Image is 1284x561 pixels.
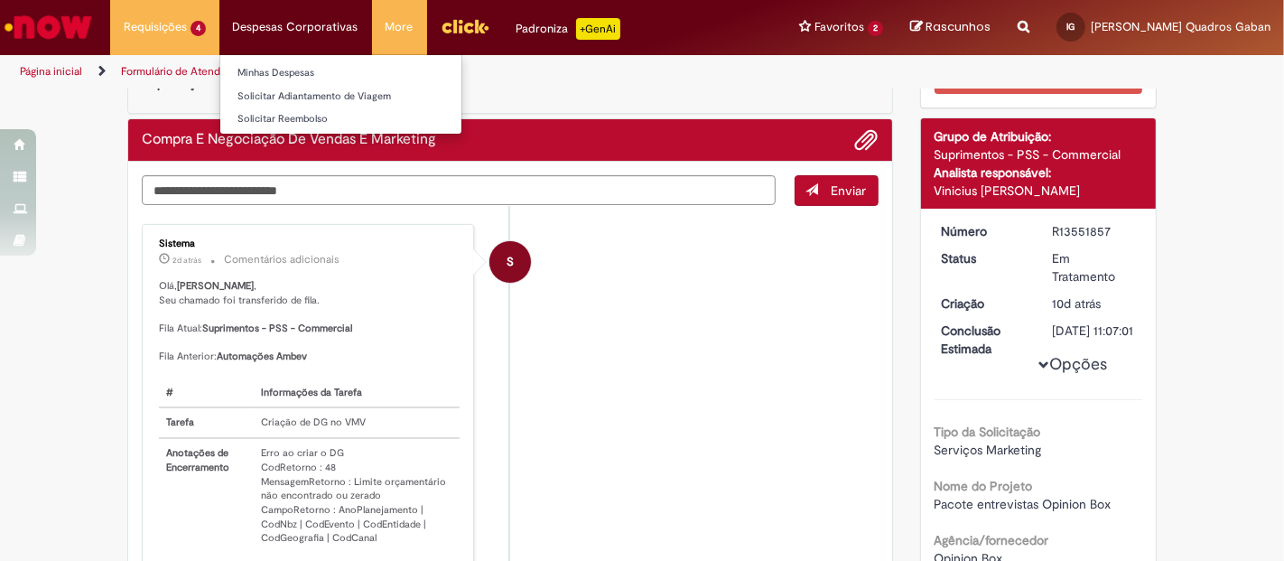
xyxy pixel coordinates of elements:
[191,21,206,36] span: 4
[935,182,1143,200] div: Vinicius [PERSON_NAME]
[935,145,1143,164] div: Suprimentos - PSS - Commercial
[1052,295,1101,312] span: 10d atrás
[217,350,307,363] b: Automações Ambev
[935,164,1143,182] div: Analista responsável:
[1052,295,1101,312] time: 19/09/2025 17:08:52
[855,128,879,152] button: Adicionar anexos
[177,279,254,293] b: [PERSON_NAME]
[159,238,460,249] div: Sistema
[254,407,459,438] td: Criação de DG no VMV
[159,379,254,408] th: #
[935,532,1049,548] b: Agência/fornecedor
[20,64,82,79] a: Página inicial
[868,21,883,36] span: 2
[441,13,489,40] img: click_logo_yellow_360x200.png
[220,109,461,129] a: Solicitar Reembolso
[1067,21,1075,33] span: IG
[935,442,1042,458] span: Serviços Marketing
[1052,322,1136,340] div: [DATE] 11:07:01
[172,255,201,266] span: 2d atrás
[2,9,95,45] img: ServiceNow
[926,18,991,35] span: Rascunhos
[172,255,201,266] time: 27/09/2025 19:25:27
[142,132,436,148] h2: Compra E Negociação De Vendas E Marketing Histórico de tíquete
[928,322,1039,358] dt: Conclusão Estimada
[224,252,340,267] small: Comentários adicionais
[386,18,414,36] span: More
[935,424,1041,440] b: Tipo da Solicitação
[832,182,867,199] span: Enviar
[1091,19,1270,34] span: [PERSON_NAME] Quadros Gaban
[928,249,1039,267] dt: Status
[910,19,991,36] a: Rascunhos
[159,407,254,438] th: Tarefa
[576,18,620,40] p: +GenAi
[233,18,358,36] span: Despesas Corporativas
[220,87,461,107] a: Solicitar Adiantamento de Viagem
[935,127,1143,145] div: Grupo de Atribuição:
[814,18,864,36] span: Favoritos
[202,322,352,335] b: Suprimentos - PSS - Commercial
[142,175,776,205] textarea: Digite sua mensagem aqui...
[1052,249,1136,285] div: Em Tratamento
[220,63,461,83] a: Minhas Despesas
[928,295,1039,313] dt: Criação
[795,175,879,206] button: Enviar
[935,478,1033,494] b: Nome do Projeto
[507,240,514,284] span: S
[254,379,459,408] th: Informações da Tarefa
[935,496,1112,512] span: Pacote entrevistas Opinion Box
[121,64,255,79] a: Formulário de Atendimento
[1052,295,1136,313] div: 19/09/2025 17:08:52
[219,54,462,135] ul: Despesas Corporativas
[14,55,842,89] ul: Trilhas de página
[516,18,620,40] div: Padroniza
[489,241,531,283] div: System
[928,222,1039,240] dt: Número
[1052,222,1136,240] div: R13551857
[124,18,187,36] span: Requisições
